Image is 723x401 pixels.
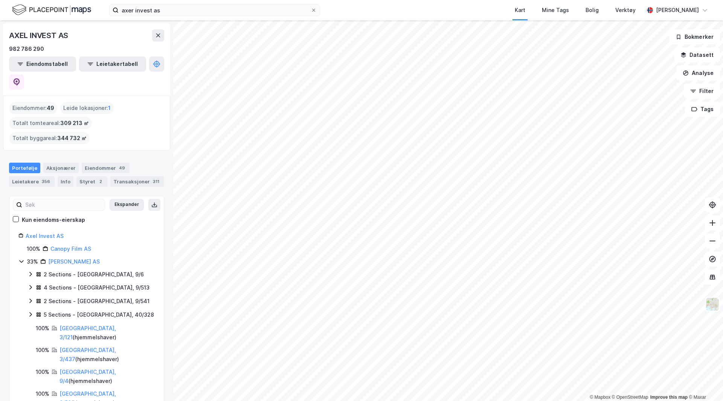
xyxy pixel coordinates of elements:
div: Transaksjoner [110,176,164,187]
a: Mapbox [590,395,610,400]
a: [PERSON_NAME] AS [48,258,100,265]
input: Søk på adresse, matrikkel, gårdeiere, leietakere eller personer [119,5,311,16]
div: Eiendommer [82,163,130,173]
div: Bolig [586,6,599,15]
div: Verktøy [615,6,636,15]
div: AXEL INVEST AS [9,29,70,41]
span: 49 [47,104,54,113]
a: [GEOGRAPHIC_DATA], 9/4 [59,369,116,384]
div: Info [58,176,73,187]
div: Leietakere [9,176,55,187]
div: 2 [97,178,104,185]
iframe: Chat Widget [685,365,723,401]
div: Totalt byggareal : [9,132,90,144]
div: 5 Sections - [GEOGRAPHIC_DATA], 40/328 [44,310,154,319]
div: Kontrollprogram for chat [685,365,723,401]
span: 309 213 ㎡ [60,119,89,128]
div: Totalt tomteareal : [9,117,92,129]
div: 100% [27,244,40,253]
button: Tags [685,102,720,117]
div: Styret [76,176,107,187]
div: 100% [36,324,49,333]
button: Eiendomstabell [9,56,76,72]
a: Improve this map [650,395,688,400]
a: [GEOGRAPHIC_DATA], 3/437 [59,347,116,362]
div: 982 786 290 [9,44,44,53]
div: 311 [151,178,161,185]
button: Bokmerker [669,29,720,44]
button: Datasett [674,47,720,63]
div: ( hjemmelshaver ) [59,346,155,364]
button: Analyse [676,66,720,81]
div: 2 Sections - [GEOGRAPHIC_DATA], 9/541 [44,297,149,306]
div: 100% [36,346,49,355]
a: Axel Invest AS [26,233,64,239]
div: Leide lokasjoner : [60,102,114,114]
div: 356 [40,178,52,185]
button: Ekspander [110,199,144,211]
div: Kun eiendoms-eierskap [22,215,85,224]
button: Filter [684,84,720,99]
div: 4 Sections - [GEOGRAPHIC_DATA], 9/513 [44,283,149,292]
div: Mine Tags [542,6,569,15]
input: Søk [22,199,105,210]
img: logo.f888ab2527a4732fd821a326f86c7f29.svg [12,3,91,17]
div: [PERSON_NAME] [656,6,699,15]
button: Leietakertabell [79,56,146,72]
a: Canopy Film AS [50,245,91,252]
div: 100% [36,389,49,398]
div: 2 Sections - [GEOGRAPHIC_DATA], 9/6 [44,270,144,279]
div: 33% [27,257,38,266]
a: OpenStreetMap [612,395,648,400]
div: Portefølje [9,163,40,173]
div: 100% [36,367,49,377]
div: Aksjonærer [43,163,79,173]
div: 49 [117,164,127,172]
div: Kart [515,6,525,15]
div: Eiendommer : [9,102,57,114]
div: ( hjemmelshaver ) [59,324,155,342]
div: ( hjemmelshaver ) [59,367,155,386]
a: [GEOGRAPHIC_DATA], 3/121 [59,325,116,340]
span: 1 [108,104,111,113]
span: 344 732 ㎡ [57,134,87,143]
img: Z [705,297,720,311]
